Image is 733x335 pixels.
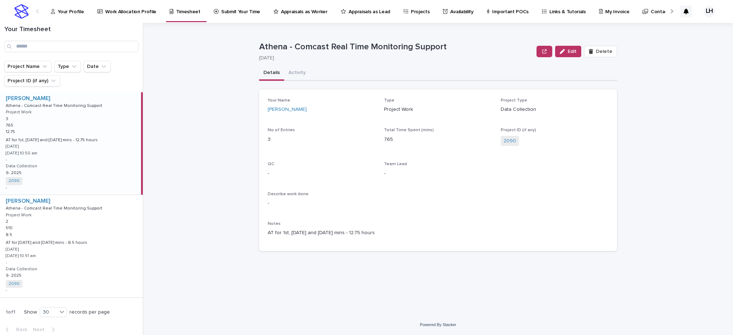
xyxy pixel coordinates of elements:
p: AT for [DATE] and [DATE] mins - 8.5 hours [6,239,89,245]
button: Date [84,61,111,72]
span: Next [33,327,49,332]
p: [DATE] [6,247,19,252]
p: 3 [268,136,375,143]
span: Delete [596,49,612,54]
p: - [6,185,7,190]
button: Edit [555,46,581,57]
p: - [268,170,375,177]
div: 30 [40,309,57,316]
p: Project Work [6,213,31,218]
span: Project Type [501,98,527,103]
button: Delete [584,46,617,57]
p: - [268,199,608,207]
p: 9- 2025 [6,169,23,176]
span: Project ID (if any) [501,128,536,132]
p: 12.75 [6,128,16,134]
p: 510 [6,224,14,231]
span: Describe work done [268,192,309,196]
p: Project Work [384,106,492,113]
span: Back [12,327,27,332]
p: [DATE] [6,144,19,149]
p: Data Collection [6,267,37,272]
p: Athena - Comcast Real Time Monitoring Support [6,205,104,211]
p: Athena - Comcast Real Time Monitoring Support [6,102,104,108]
p: [DATE] [259,55,531,61]
span: QC [268,162,274,166]
p: - [384,170,492,177]
input: Search [4,41,139,52]
img: stacker-logo-s-only.png [14,4,29,19]
a: [PERSON_NAME] [6,198,50,205]
button: Activity [284,66,310,81]
p: 9- 2025 [6,272,23,278]
span: No of Entries [268,128,295,132]
p: [DATE] 10:50 am [6,151,37,156]
p: 3 [6,115,10,122]
button: Details [259,66,284,81]
span: Your Name [268,98,290,103]
span: Edit [568,49,577,54]
p: 8.5 [6,231,14,237]
button: Project ID (if any) [4,75,60,87]
p: Data Collection [501,106,608,113]
div: LH [704,6,715,17]
a: 2090 [9,178,20,183]
p: 765 [384,136,492,143]
p: 765 [6,122,15,128]
button: Project Name [4,61,52,72]
span: Total Time Spent (mins) [384,128,434,132]
p: 2 [6,218,10,224]
span: Type [384,98,394,103]
span: Notes [268,222,281,226]
a: 2090 [9,281,20,286]
a: 2090 [504,137,516,145]
button: Type [54,61,81,72]
span: Team Lead [384,162,407,166]
p: Athena - Comcast Real Time Monitoring Support [259,42,534,52]
p: Data Collection [6,164,37,169]
h1: Your Timesheet [4,26,139,34]
a: [PERSON_NAME] [268,106,307,113]
p: - [6,288,7,293]
p: Show [24,309,37,315]
p: [DATE] 10:51 am [6,253,36,258]
p: Project Work [6,110,31,115]
a: [PERSON_NAME] [6,95,50,102]
p: - [6,157,7,162]
p: records per page [69,309,110,315]
p: AT for 1st, [DATE] and [DATE] mins - 12.75 hours [268,229,608,237]
p: AT for 1st, [DATE] and [DATE] mins - 12.75 hours [6,136,99,143]
a: Powered By Stacker [420,322,456,327]
p: - [6,260,7,265]
button: Next [30,326,60,333]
